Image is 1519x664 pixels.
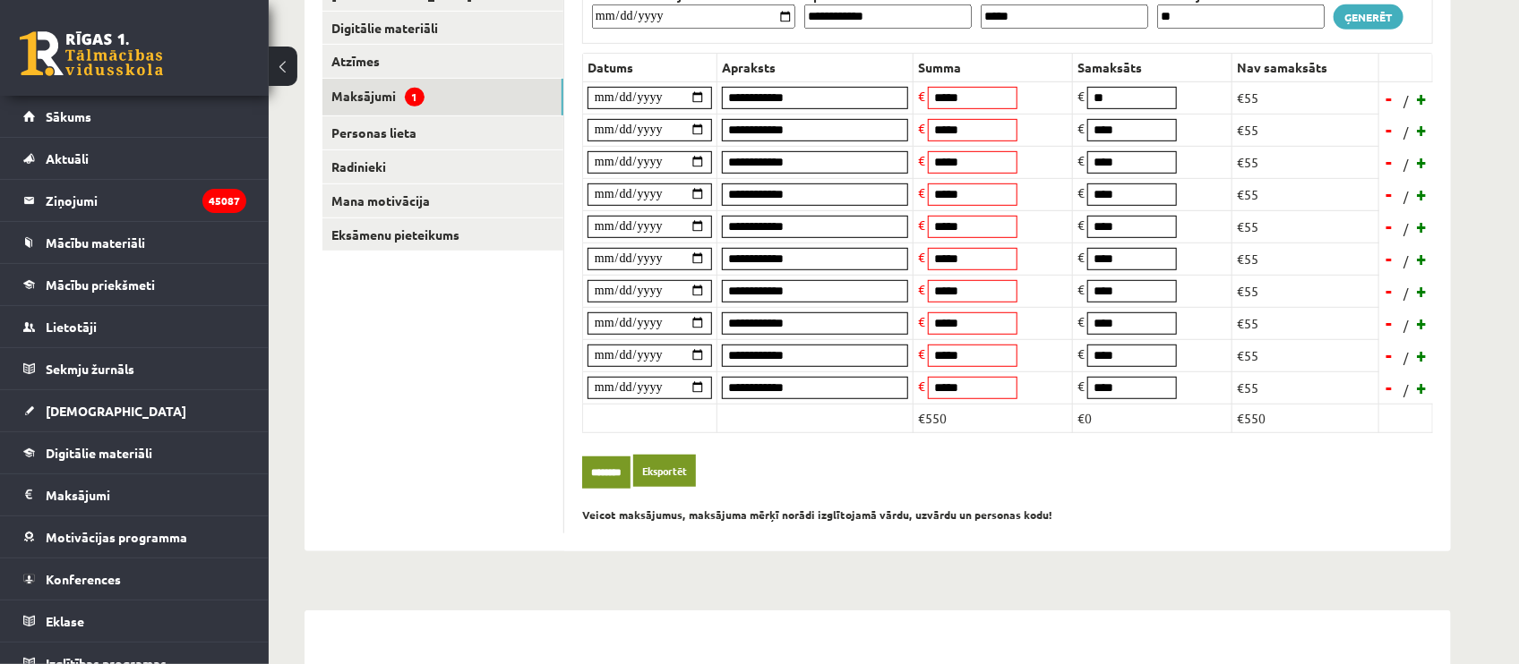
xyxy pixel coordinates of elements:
[322,150,563,183] a: Radinieki
[1073,404,1232,432] td: €0
[1232,53,1379,81] th: Nav samaksāts
[1413,277,1431,304] a: +
[322,184,563,217] a: Mana motivācija
[23,180,246,221] a: Ziņojumi45087
[1381,245,1399,272] a: -
[23,348,246,389] a: Sekmju žurnāls
[1077,345,1085,362] span: €
[1413,213,1431,240] a: +
[405,88,425,106] span: 1
[1402,316,1411,335] span: /
[1073,53,1232,81] th: Samaksāts
[1077,249,1085,265] span: €
[1077,378,1085,394] span: €
[23,306,246,347] a: Lietotāji
[23,558,246,600] a: Konferences
[918,152,925,168] span: €
[1413,310,1431,336] a: +
[717,53,914,81] th: Apraksts
[1402,251,1411,270] span: /
[46,529,187,545] span: Motivācijas programma
[1077,152,1085,168] span: €
[918,249,925,265] span: €
[1402,380,1411,399] span: /
[1413,245,1431,272] a: +
[918,281,925,297] span: €
[1381,277,1399,304] a: -
[1232,404,1379,432] td: €550
[1077,281,1085,297] span: €
[46,613,84,629] span: Eklase
[23,264,246,305] a: Mācību priekšmeti
[322,12,563,45] a: Digitālie materiāli
[1232,275,1379,307] td: €55
[918,88,925,104] span: €
[1077,120,1085,136] span: €
[1381,181,1399,208] a: -
[1402,91,1411,110] span: /
[1334,4,1403,30] a: Ģenerēt
[918,345,925,362] span: €
[1413,374,1431,401] a: +
[582,507,1052,522] b: Veicot maksājumus, maksājuma mērķī norādi izglītojamā vārdu, uzvārdu un personas kodu!
[1402,123,1411,141] span: /
[1381,116,1399,143] a: -
[1413,116,1431,143] a: +
[202,189,246,213] i: 45087
[23,390,246,431] a: [DEMOGRAPHIC_DATA]
[1381,310,1399,336] a: -
[23,96,246,137] a: Sākums
[1232,114,1379,146] td: €55
[1232,307,1379,339] td: €55
[918,184,925,200] span: €
[46,180,246,221] legend: Ziņojumi
[1077,88,1085,104] span: €
[46,277,155,293] span: Mācību priekšmeti
[1232,178,1379,210] td: €55
[322,218,563,251] a: Eksāmenu pieteikums
[1413,85,1431,112] a: +
[914,53,1073,81] th: Summa
[46,361,134,377] span: Sekmju žurnāls
[23,516,246,558] a: Motivācijas programma
[1402,348,1411,367] span: /
[1402,219,1411,238] span: /
[918,378,925,394] span: €
[322,116,563,149] a: Personas lieta
[46,571,121,587] span: Konferences
[914,404,1073,432] td: €550
[1232,339,1379,371] td: €55
[1077,313,1085,329] span: €
[918,313,925,329] span: €
[46,234,145,251] span: Mācību materiāli
[1381,149,1399,175] a: -
[1077,217,1085,233] span: €
[1413,181,1431,208] a: +
[1413,149,1431,175] a: +
[1232,146,1379,178] td: €55
[46,403,186,419] span: [DEMOGRAPHIC_DATA]
[1232,81,1379,114] td: €55
[322,45,563,78] a: Atzīmes
[918,217,925,233] span: €
[23,600,246,642] a: Eklase
[1381,374,1399,401] a: -
[46,150,89,166] span: Aktuāli
[1077,184,1085,200] span: €
[1381,213,1399,240] a: -
[1232,210,1379,243] td: €55
[46,474,246,515] legend: Maksājumi
[20,31,163,76] a: Rīgas 1. Tālmācības vidusskola
[322,79,563,115] a: Maksājumi1
[633,455,696,488] a: Eksportēt
[1402,284,1411,302] span: /
[583,53,717,81] th: Datums
[23,138,246,179] a: Aktuāli
[1381,342,1399,369] a: -
[1402,155,1411,174] span: /
[46,319,97,335] span: Lietotāji
[1381,85,1399,112] a: -
[23,432,246,473] a: Digitālie materiāli
[46,445,152,461] span: Digitālie materiāli
[1232,371,1379,404] td: €55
